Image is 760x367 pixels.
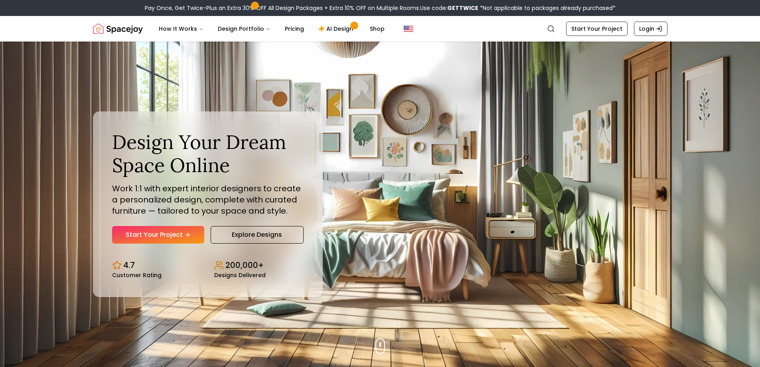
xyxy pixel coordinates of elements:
[152,21,391,37] nav: Main
[278,21,310,37] a: Pricing
[93,21,143,37] img: Spacejoy Logo
[112,183,304,216] p: Work 1:1 with expert interior designers to create a personalized design, complete with curated fu...
[123,260,135,271] p: 4.7
[447,4,478,12] b: GETTWICE
[112,253,304,278] div: Design stats
[112,272,162,278] small: Customer Rating
[566,22,628,36] a: Start Your Project
[211,226,304,244] a: Explore Designs
[312,21,362,37] a: AI Design
[211,21,277,37] button: Design Portfolio
[420,4,478,12] span: Use code:
[478,4,616,12] span: *Not applicable to packages already purchased*
[145,4,616,12] div: Pay Once, Get Twice-Plus an Extra 30% OFF All Design Packages + Extra 10% OFF on Multiple Rooms.
[112,226,204,244] a: Start Your Project
[363,21,391,37] a: Shop
[214,272,266,278] small: Designs Delivered
[152,21,210,37] button: How It Works
[93,21,143,37] a: Spacejoy
[112,131,304,177] h1: Design Your Dream Space Online
[634,22,667,36] a: Login
[93,16,667,42] nav: Global
[225,260,264,271] p: 200,000+
[404,24,413,34] img: United States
